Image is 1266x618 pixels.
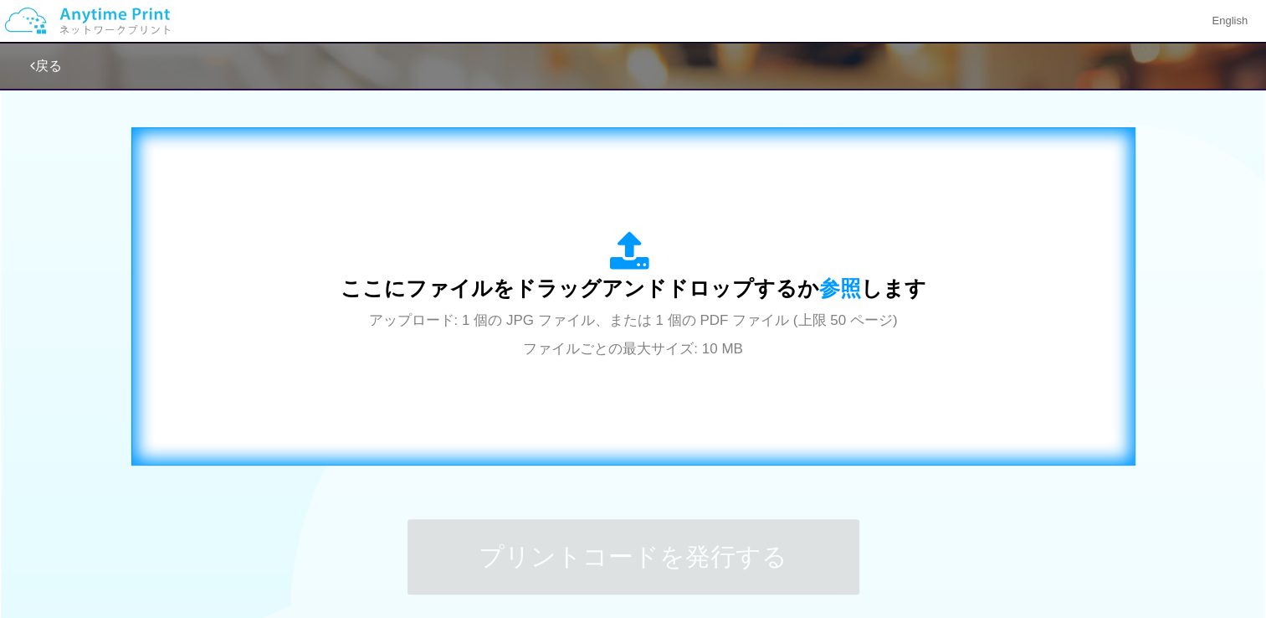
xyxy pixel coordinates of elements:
span: アップロード: 1 個の JPG ファイル、または 1 個の PDF ファイル (上限 50 ページ) ファイルごとの最大サイズ: 10 MB [369,312,898,357]
span: ここにファイルをドラッグアンドドロップするか します [341,276,926,300]
a: 戻る [30,59,62,73]
button: プリントコードを発行する [407,519,859,595]
span: 参照 [819,276,861,300]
